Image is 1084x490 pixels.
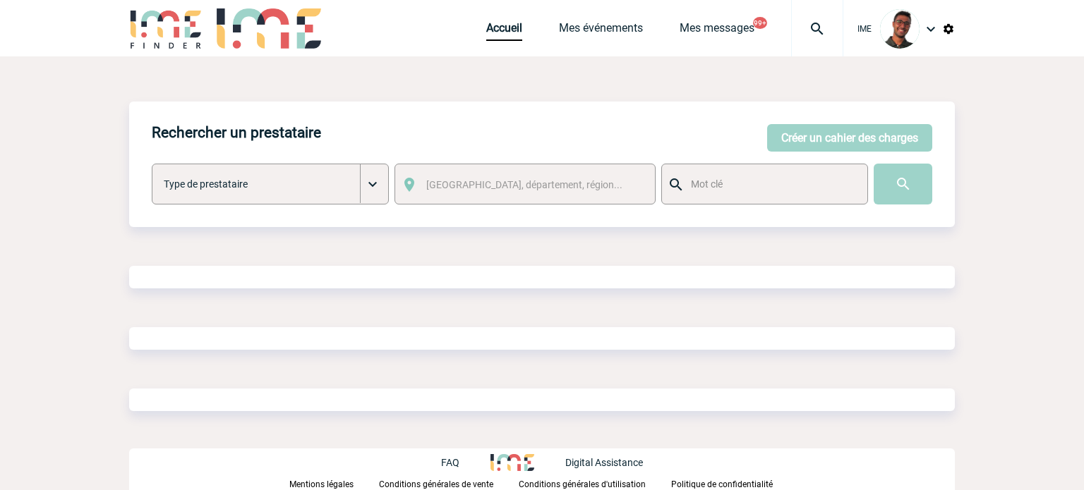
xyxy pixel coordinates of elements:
[687,175,855,193] input: Mot clé
[441,457,459,468] p: FAQ
[559,21,643,41] a: Mes événements
[671,479,773,489] p: Politique de confidentialité
[379,477,519,490] a: Conditions générales de vente
[289,479,354,489] p: Mentions légales
[289,477,379,490] a: Mentions légales
[486,21,522,41] a: Accueil
[379,479,493,489] p: Conditions générales de vente
[441,455,490,468] a: FAQ
[857,24,872,34] span: IME
[880,9,920,49] img: 124970-0.jpg
[565,457,643,468] p: Digital Assistance
[519,477,671,490] a: Conditions générales d'utilisation
[490,454,534,471] img: http://www.idealmeetingsevents.fr/
[152,124,321,141] h4: Rechercher un prestataire
[426,179,622,190] span: [GEOGRAPHIC_DATA], département, région...
[671,477,795,490] a: Politique de confidentialité
[680,21,754,41] a: Mes messages
[874,164,932,204] input: Submit
[129,8,203,49] img: IME-Finder
[519,479,646,489] p: Conditions générales d'utilisation
[753,17,767,29] button: 99+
